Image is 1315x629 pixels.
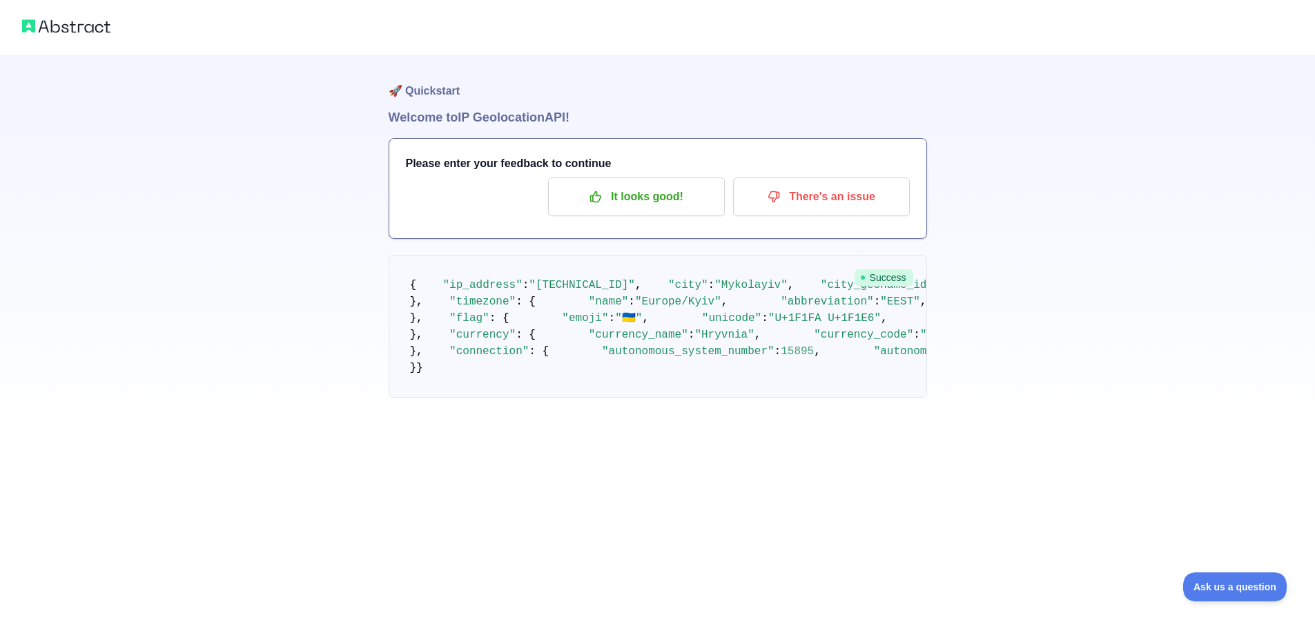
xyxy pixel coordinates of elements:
[702,312,761,325] span: "unicode"
[22,17,110,36] img: Abstract logo
[443,279,523,291] span: "ip_address"
[761,312,768,325] span: :
[694,329,754,341] span: "Hryvnia"
[609,312,616,325] span: :
[874,296,881,308] span: :
[589,329,688,341] span: "currency_name"
[714,279,788,291] span: "Mykolayiv"
[449,312,489,325] span: "flag"
[733,177,910,216] button: There's an issue
[814,345,821,358] span: ,
[406,155,910,172] h3: Please enter your feedback to continue
[768,312,881,325] span: "U+1F1FA U+1F1E6"
[602,345,775,358] span: "autonomous_system_number"
[516,329,536,341] span: : {
[743,185,899,209] p: There's an issue
[523,279,529,291] span: :
[708,279,715,291] span: :
[558,185,714,209] p: It looks good!
[449,296,516,308] span: "timezone"
[668,279,708,291] span: "city"
[781,345,814,358] span: 15895
[920,329,953,341] span: "UAH"
[389,108,927,127] h1: Welcome to IP Geolocation API!
[642,312,649,325] span: ,
[635,296,721,308] span: "Europe/Kyiv"
[615,312,642,325] span: "🇺🇦"
[449,329,516,341] span: "currency"
[781,296,873,308] span: "abbreviation"
[489,312,509,325] span: : {
[635,279,642,291] span: ,
[548,177,725,216] button: It looks good!
[389,55,927,108] h1: 🚀 Quickstart
[529,279,635,291] span: "[TECHNICAL_ID]"
[920,296,927,308] span: ,
[721,296,728,308] span: ,
[880,296,920,308] span: "EEST"
[754,329,761,341] span: ,
[814,329,913,341] span: "currency_code"
[516,296,536,308] span: : {
[913,329,920,341] span: :
[881,312,888,325] span: ,
[410,279,417,291] span: {
[775,345,781,358] span: :
[788,279,795,291] span: ,
[562,312,608,325] span: "emoji"
[589,296,629,308] span: "name"
[628,296,635,308] span: :
[529,345,549,358] span: : {
[449,345,529,358] span: "connection"
[874,345,1086,358] span: "autonomous_system_organization"
[688,329,695,341] span: :
[821,279,933,291] span: "city_geoname_id"
[855,269,913,286] span: Success
[1183,572,1287,601] iframe: Toggle Customer Support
